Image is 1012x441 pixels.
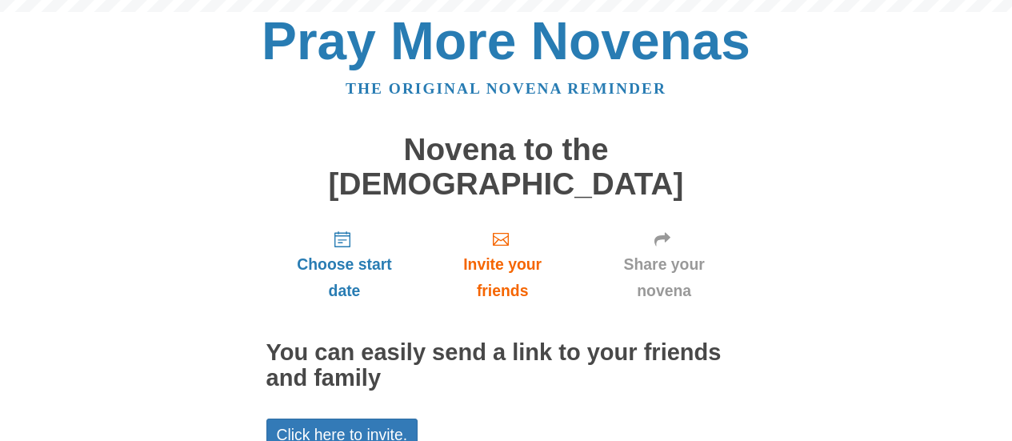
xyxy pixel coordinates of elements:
[282,251,407,304] span: Choose start date
[346,80,666,97] a: The original novena reminder
[262,11,750,70] a: Pray More Novenas
[598,251,730,304] span: Share your novena
[266,217,423,312] a: Choose start date
[266,340,746,391] h2: You can easily send a link to your friends and family
[438,251,566,304] span: Invite your friends
[266,133,746,201] h1: Novena to the [DEMOGRAPHIC_DATA]
[422,217,582,312] a: Invite your friends
[582,217,746,312] a: Share your novena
